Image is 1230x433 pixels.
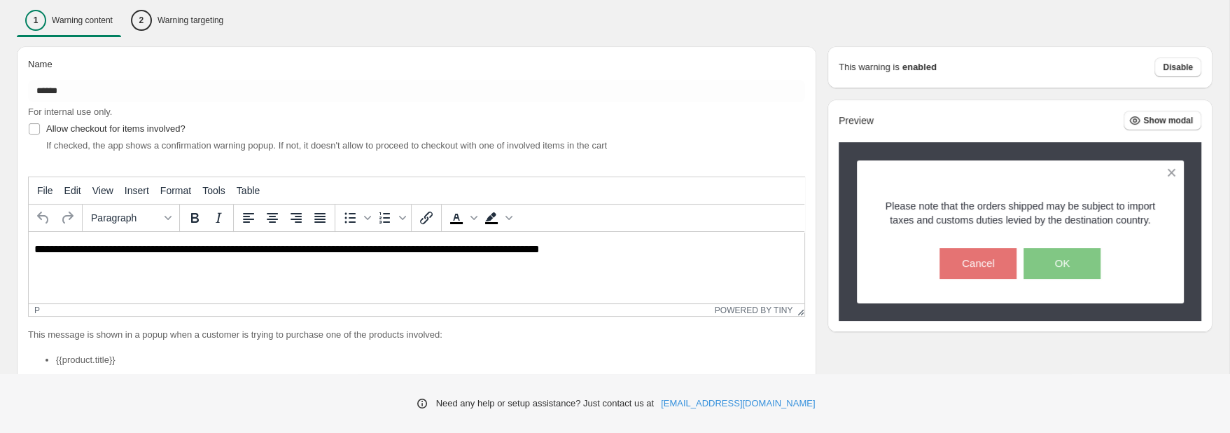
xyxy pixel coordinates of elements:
[237,185,260,196] span: Table
[91,212,160,224] span: Paragraph
[839,115,874,127] h2: Preview
[661,397,815,411] a: [EMAIL_ADDRESS][DOMAIN_NAME]
[373,206,408,230] div: Numbered list
[52,15,113,26] p: Warning content
[125,185,149,196] span: Insert
[28,106,112,117] span: For internal use only.
[839,60,900,74] p: This warning is
[55,206,79,230] button: Redo
[92,185,113,196] span: View
[37,185,53,196] span: File
[123,6,232,35] button: 2Warning targeting
[28,328,805,342] p: This message is shown in a popup when a customer is trying to purchase one of the products involved:
[29,232,804,303] iframe: Rich Text Area
[1124,111,1201,130] button: Show modal
[284,206,308,230] button: Align right
[183,206,207,230] button: Bold
[34,305,40,315] div: p
[160,185,191,196] span: Format
[56,353,805,367] li: {{product.title}}
[1143,115,1193,126] span: Show modal
[715,305,793,315] a: Powered by Tiny
[445,206,480,230] div: Text color
[64,185,81,196] span: Edit
[338,206,373,230] div: Bullet list
[25,10,46,31] div: 1
[881,199,1159,227] p: Please note that the orders shipped may be subject to import taxes and customs duties levied by t...
[32,206,55,230] button: Undo
[46,123,186,134] span: Allow checkout for items involved?
[202,185,225,196] span: Tools
[480,206,515,230] div: Background color
[158,15,223,26] p: Warning targeting
[131,10,152,31] div: 2
[792,304,804,316] div: Resize
[85,206,176,230] button: Formats
[260,206,284,230] button: Align center
[46,140,607,151] span: If checked, the app shows a confirmation warning popup. If not, it doesn't allow to proceed to ch...
[308,206,332,230] button: Justify
[414,206,438,230] button: Insert/edit link
[939,248,1016,279] button: Cancel
[902,60,937,74] strong: enabled
[1023,248,1100,279] button: OK
[207,206,230,230] button: Italic
[28,59,53,69] span: Name
[17,6,121,35] button: 1Warning content
[1154,57,1201,77] button: Disable
[237,206,260,230] button: Align left
[1163,62,1193,73] span: Disable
